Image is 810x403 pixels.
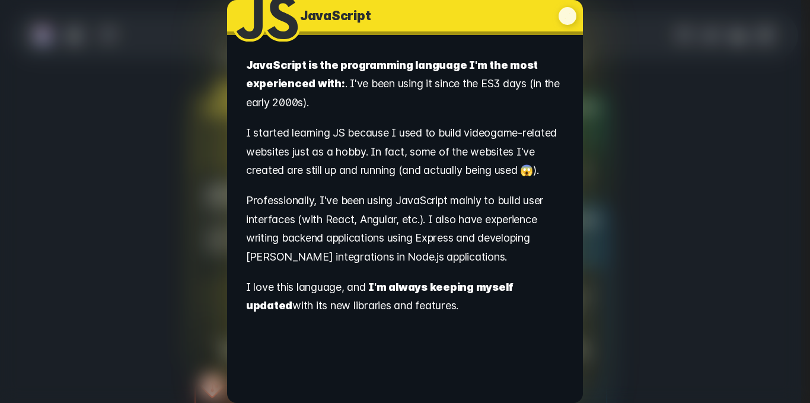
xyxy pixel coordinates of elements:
p: I started learning JS because I used to build videogame-related websites just as a hobby. In fact... [246,123,563,185]
strong: I'm always keeping myself updated [246,281,514,312]
strong: JavaScript is the programming language I'm the most experienced with: [246,59,538,90]
button: Close dialog [557,5,578,27]
p: I love this language, and with its new libraries and features. [246,278,563,321]
p: . I've been using it since the ES3 days (in the early 2000s). [246,56,563,117]
p: Professionally, I've been using JavaScript mainly to build user interfaces (with React, Angular, ... [246,191,563,271]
